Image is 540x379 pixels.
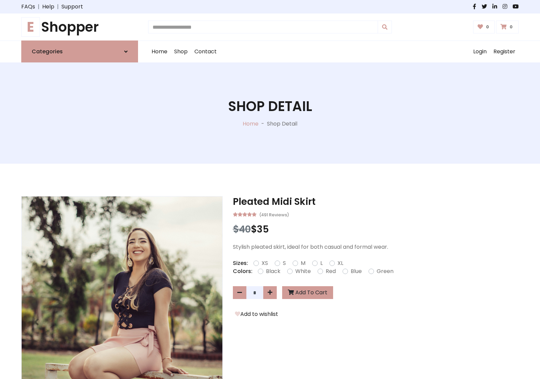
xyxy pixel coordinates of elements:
span: | [35,3,42,11]
small: (491 Reviews) [259,210,289,218]
p: Sizes: [233,259,248,267]
p: Colors: [233,267,252,275]
span: 0 [508,24,514,30]
label: Red [326,267,336,275]
a: EShopper [21,19,138,35]
h6: Categories [32,48,63,55]
span: 35 [257,223,269,236]
h1: Shopper [21,19,138,35]
span: | [54,3,61,11]
label: Black [266,267,280,275]
label: M [301,259,305,267]
a: Home [148,41,171,62]
a: 0 [496,21,519,33]
a: Help [42,3,54,11]
span: 0 [484,24,491,30]
p: Shop Detail [267,120,297,128]
a: Home [243,120,259,128]
h3: Pleated Midi Skirt [233,196,519,208]
span: E [21,17,40,37]
label: S [283,259,286,267]
a: Categories [21,40,138,62]
a: Contact [191,41,220,62]
p: - [259,120,267,128]
label: Green [377,267,394,275]
a: Register [490,41,519,62]
a: 0 [473,21,495,33]
h1: Shop Detail [228,98,312,114]
button: Add To Cart [282,286,333,299]
label: XL [337,259,343,267]
a: Login [470,41,490,62]
button: Add to wishlist [233,310,280,319]
a: FAQs [21,3,35,11]
label: White [295,267,311,275]
p: Stylish pleated skirt, ideal for both casual and formal wear. [233,243,519,251]
a: Shop [171,41,191,62]
label: L [320,259,323,267]
label: Blue [351,267,362,275]
h3: $ [233,224,519,235]
label: XS [262,259,268,267]
span: $40 [233,223,251,236]
a: Support [61,3,83,11]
